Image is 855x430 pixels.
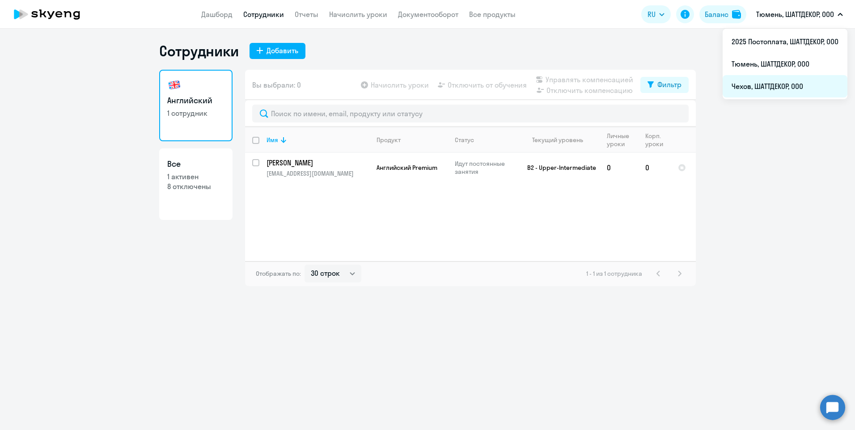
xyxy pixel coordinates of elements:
[167,158,224,170] h3: Все
[657,79,681,90] div: Фильтр
[377,136,447,144] div: Продукт
[167,172,224,181] p: 1 активен
[267,158,369,168] a: [PERSON_NAME]
[648,9,656,20] span: RU
[455,136,474,144] div: Статус
[645,132,670,148] div: Корп. уроки
[201,10,233,19] a: Дашборд
[699,5,746,23] button: Балансbalance
[267,158,368,168] p: [PERSON_NAME]
[329,10,387,19] a: Начислить уроки
[295,10,318,19] a: Отчеты
[752,4,847,25] button: Тюмень, ШАТТДЕКОР, ООО
[267,169,369,177] p: [EMAIL_ADDRESS][DOMAIN_NAME]
[243,10,284,19] a: Сотрудники
[167,95,224,106] h3: Английский
[377,164,437,172] span: Английский Premium
[159,70,233,141] a: Английский1 сотрудник
[267,136,278,144] div: Имя
[398,10,458,19] a: Документооборот
[641,5,671,23] button: RU
[469,10,516,19] a: Все продукты
[267,136,369,144] div: Имя
[640,77,689,93] button: Фильтр
[638,153,671,182] td: 0
[516,153,600,182] td: B2 - Upper-Intermediate
[586,270,642,278] span: 1 - 1 из 1 сотрудника
[167,181,224,191] p: 8 отключены
[256,270,301,278] span: Отображать по:
[250,43,305,59] button: Добавить
[377,136,401,144] div: Продукт
[705,9,728,20] div: Баланс
[645,132,665,148] div: Корп. уроки
[167,78,182,92] img: english
[267,45,298,56] div: Добавить
[455,136,516,144] div: Статус
[723,29,847,99] ul: RU
[455,160,516,176] p: Идут постоянные занятия
[252,105,689,122] input: Поиск по имени, email, продукту или статусу
[732,10,741,19] img: balance
[756,9,834,20] p: Тюмень, ШАТТДЕКОР, ООО
[524,136,599,144] div: Текущий уровень
[159,148,233,220] a: Все1 активен8 отключены
[252,80,301,90] span: Вы выбрали: 0
[600,153,638,182] td: 0
[167,108,224,118] p: 1 сотрудник
[159,42,239,60] h1: Сотрудники
[607,132,638,148] div: Личные уроки
[607,132,632,148] div: Личные уроки
[532,136,583,144] div: Текущий уровень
